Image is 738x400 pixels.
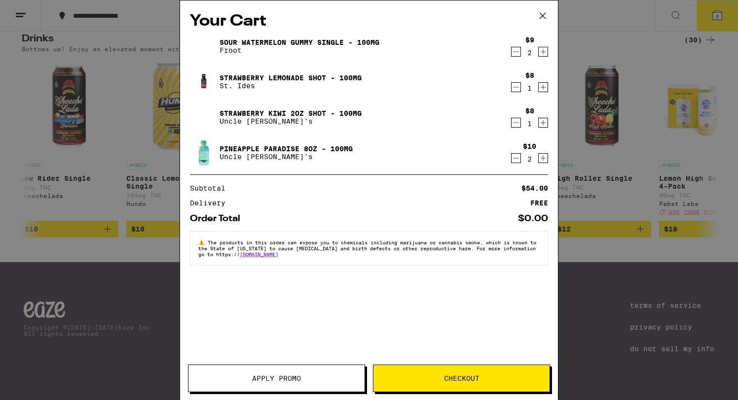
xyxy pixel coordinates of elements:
a: [DOMAIN_NAME] [240,251,278,257]
div: Delivery [190,200,232,206]
img: Sour Watermelon Gummy Single - 100mg [190,33,218,60]
button: Decrement [511,47,521,57]
button: Increment [538,47,548,57]
button: Increment [538,153,548,163]
span: Checkout [444,375,480,382]
button: Checkout [373,365,550,392]
a: Pineapple Paradise 8oz - 100mg [220,145,353,153]
span: Hi. Need any help? [6,7,71,15]
p: St. Ides [220,82,362,90]
div: $54.00 [521,185,548,192]
button: Increment [538,118,548,128]
p: Uncle [PERSON_NAME]'s [220,117,362,125]
button: Apply Promo [188,365,365,392]
button: Increment [538,82,548,92]
div: $8 [525,71,534,79]
div: $9 [525,36,534,44]
a: Strawberry Lemonade Shot - 100mg [220,74,362,82]
button: Decrement [511,82,521,92]
div: 2 [523,155,536,163]
div: 2 [525,49,534,57]
div: Order Total [190,214,247,223]
div: $10 [523,142,536,150]
img: Strawberry Kiwi 2oz Shot - 100mg [190,103,218,131]
div: $0.00 [518,214,548,223]
h2: Your Cart [190,10,548,33]
span: ⚠️ [198,239,208,245]
p: Froot [220,46,379,54]
div: 1 [525,120,534,128]
div: $8 [525,107,534,115]
img: Strawberry Lemonade Shot - 100mg [190,68,218,96]
img: Pineapple Paradise 8oz - 100mg [190,139,218,167]
div: Subtotal [190,185,232,192]
a: Sour Watermelon Gummy Single - 100mg [220,38,379,46]
span: The products in this order can expose you to chemicals including marijuana or cannabis smoke, whi... [198,239,536,257]
div: 1 [525,84,534,92]
a: Strawberry Kiwi 2oz Shot - 100mg [220,109,362,117]
div: FREE [530,200,548,206]
button: Decrement [511,118,521,128]
p: Uncle [PERSON_NAME]'s [220,153,353,161]
span: Apply Promo [252,375,301,382]
button: Decrement [511,153,521,163]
